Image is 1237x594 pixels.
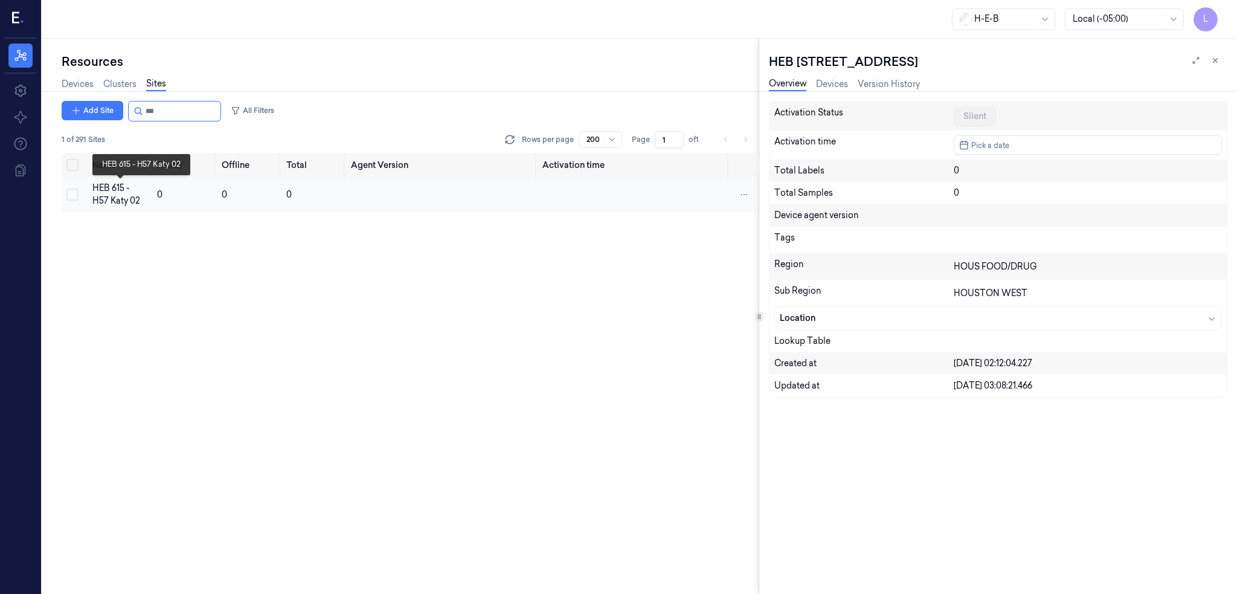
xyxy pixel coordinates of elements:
[632,134,650,145] span: Page
[816,78,848,91] a: Devices
[775,307,1221,329] button: Location
[226,101,279,120] button: All Filters
[92,182,147,207] div: HEB 615 - H57 Katy 02
[88,153,152,177] th: Name
[152,153,217,177] th: Ready
[157,189,162,200] span: 0
[66,159,79,171] button: Select all
[774,379,953,392] div: Updated at
[954,106,996,126] div: Silent
[66,189,79,201] button: Select row
[769,77,806,91] a: Overview
[522,134,574,145] p: Rows per page
[103,78,137,91] a: Clusters
[286,189,292,200] span: 0
[689,134,708,145] span: of 1
[954,187,1222,199] div: 0
[62,53,759,70] div: Resources
[774,285,953,302] div: Sub Region
[62,101,123,120] button: Add Site
[538,153,730,177] th: Activation time
[281,153,346,177] th: Total
[780,312,954,324] div: Location
[222,189,227,200] span: 0
[346,153,538,177] th: Agent Version
[774,106,953,126] div: Activation Status
[774,258,953,275] div: Region
[954,357,1222,370] div: [DATE] 02:12:04.227
[774,187,953,199] div: Total Samples
[718,131,754,148] nav: pagination
[954,164,1222,177] div: 0
[774,335,1222,347] div: Lookup Table
[969,140,1009,151] span: Pick a date
[774,357,953,370] div: Created at
[774,135,953,155] div: Activation time
[954,135,1222,155] button: Pick a date
[774,209,953,222] div: Device agent version
[774,164,953,177] div: Total Labels
[858,78,920,91] a: Version History
[1194,7,1218,31] button: L
[217,153,281,177] th: Offline
[62,134,105,145] span: 1 of 291 Sites
[146,77,166,91] a: Sites
[62,78,94,91] a: Devices
[769,53,918,70] div: HEB [STREET_ADDRESS]
[774,231,953,248] div: Tags
[954,379,1222,392] div: [DATE] 03:08:21.466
